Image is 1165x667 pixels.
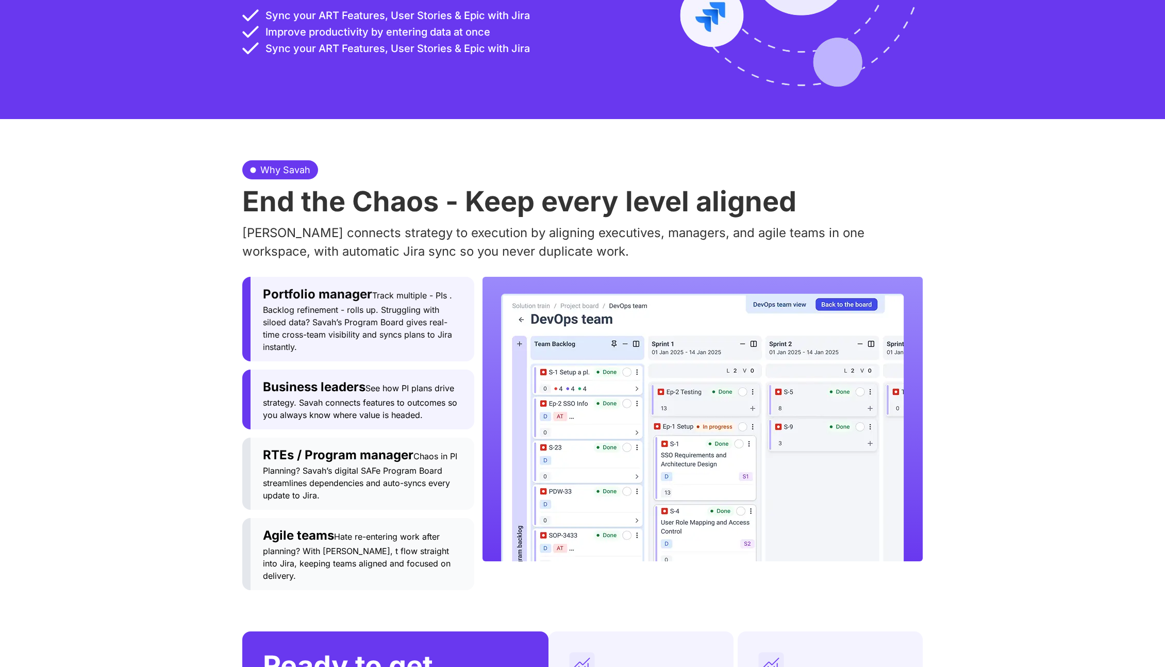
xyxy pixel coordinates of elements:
[242,188,923,215] h2: End the Chaos - Keep every level aligned
[263,379,365,394] span: Business leaders
[263,383,457,420] span: See how PI plans drive strategy. Savah connects features to outcomes so you always know where val...
[258,163,310,177] span: Why Savah
[1113,618,1165,667] iframe: Chat Widget
[263,531,451,581] span: Hate re-entering work after planning? With [PERSON_NAME], t flow straight into Jira, keeping team...
[242,277,923,590] div: Tabs. Open items with Enter or Space, close with Escape and navigate using the Arrow keys.
[263,451,457,501] span: Chaos in PI Planning? Savah’s digital SAFe Program Board streamlines dependencies and auto-syncs ...
[263,24,490,40] span: Improve productivity by entering data at once
[263,447,413,462] span: RTEs / Program manager
[263,8,530,23] span: Sync your ART Features, User Stories & Epic with Jira
[263,290,452,352] span: Track multiple - PIs . Backlog refinement - rolls up. Struggling with siloed data? Savah’s Progra...
[263,287,372,302] span: Portfolio manager
[263,528,334,543] span: Agile teams
[263,41,530,56] span: Sync your ART Features, User Stories & Epic with Jira
[242,224,923,261] p: [PERSON_NAME] connects strategy to execution by aligning executives, managers, and agile teams in...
